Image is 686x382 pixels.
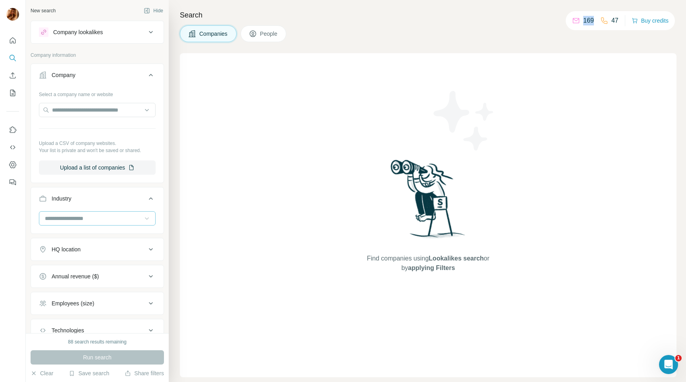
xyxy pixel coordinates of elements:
p: Upload a CSV of company websites. [39,140,156,147]
button: Upload a list of companies [39,160,156,175]
button: HQ location [31,240,164,259]
button: Quick start [6,33,19,48]
span: People [260,30,278,38]
img: Avatar [6,8,19,21]
button: Search [6,51,19,65]
span: 1 [675,355,682,361]
button: Use Surfe on LinkedIn [6,123,19,137]
button: Company [31,66,164,88]
div: Industry [52,195,71,203]
div: 88 search results remaining [68,338,126,345]
div: Employees (size) [52,299,94,307]
button: Annual revenue ($) [31,267,164,286]
button: Share filters [125,369,164,377]
h4: Search [180,10,676,21]
p: Company information [31,52,164,59]
div: Annual revenue ($) [52,272,99,280]
p: Your list is private and won't be saved or shared. [39,147,156,154]
p: 47 [611,16,619,25]
div: Technologies [52,326,84,334]
iframe: Intercom live chat [659,355,678,374]
button: Buy credits [632,15,669,26]
div: HQ location [52,245,81,253]
button: Clear [31,369,53,377]
span: Companies [199,30,228,38]
div: New search [31,7,56,14]
button: Company lookalikes [31,23,164,42]
button: Hide [138,5,169,17]
div: Select a company name or website [39,88,156,98]
span: Find companies using or by [364,254,491,273]
img: Surfe Illustration - Woman searching with binoculars [387,158,470,246]
button: Dashboard [6,158,19,172]
button: Industry [31,189,164,211]
p: 169 [583,16,594,25]
div: Company [52,71,75,79]
img: Surfe Illustration - Stars [428,85,500,156]
span: Lookalikes search [429,255,484,262]
span: applying Filters [408,264,455,271]
button: Save search [69,369,109,377]
button: My lists [6,86,19,100]
div: Company lookalikes [53,28,103,36]
button: Employees (size) [31,294,164,313]
button: Enrich CSV [6,68,19,83]
button: Use Surfe API [6,140,19,154]
button: Feedback [6,175,19,189]
button: Technologies [31,321,164,340]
